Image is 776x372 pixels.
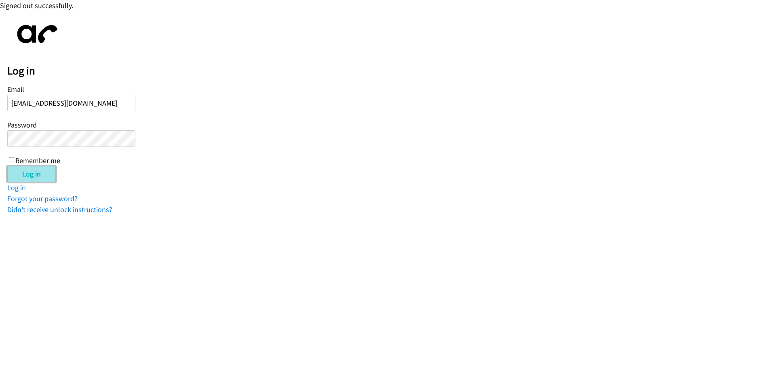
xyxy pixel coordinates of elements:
[7,85,24,94] label: Email
[7,18,64,50] img: aphone-8a226864a2ddd6a5e75d1ebefc011f4aa8f32683c2d82f3fb0802fe031f96514.svg
[7,183,26,192] a: Log in
[7,64,776,78] h2: Log in
[7,120,37,130] label: Password
[7,194,78,203] a: Forgot your password?
[7,166,56,182] input: Log in
[7,205,112,214] a: Didn't receive unlock instructions?
[15,156,60,165] label: Remember me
